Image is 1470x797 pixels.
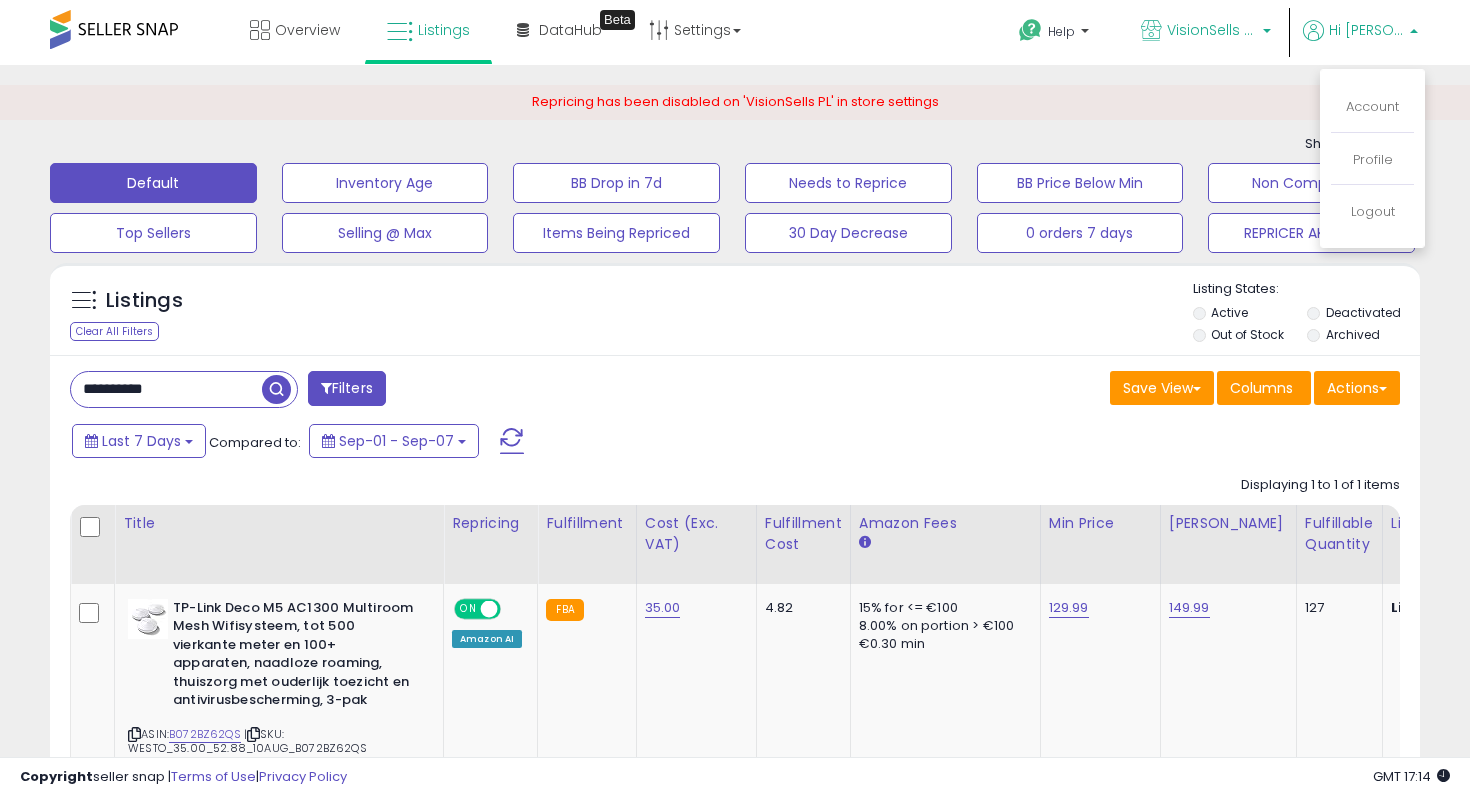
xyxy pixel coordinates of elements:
[745,213,952,253] button: 30 Day Decrease
[1326,304,1401,321] label: Deactivated
[1373,767,1450,786] span: 2025-09-15 17:14 GMT
[309,424,479,458] button: Sep-01 - Sep-07
[128,599,168,639] img: 31WTAe-TdYL._SL40_.jpg
[275,20,340,40] span: Overview
[977,163,1184,203] button: BB Price Below Min
[539,20,602,40] span: DataHub
[1208,163,1415,203] button: Non Competitive
[1048,23,1075,40] span: Help
[1303,20,1418,65] a: Hi [PERSON_NAME]
[72,424,206,458] button: Last 7 Days
[859,617,1025,635] div: 8.00% on portion > €100
[1346,97,1399,116] a: Account
[1211,304,1248,321] label: Active
[513,163,720,203] button: BB Drop in 7d
[169,726,241,743] a: B072BZ62QS
[339,431,454,451] span: Sep-01 - Sep-07
[1241,476,1400,495] div: Displaying 1 to 1 of 1 items
[171,767,256,786] a: Terms of Use
[532,92,939,111] span: Repricing has been disabled on 'VisionSells PL' in store settings
[106,287,183,315] h5: Listings
[1110,371,1214,405] button: Save View
[173,599,416,715] b: TP-Link Deco M5 AC1300 Multiroom Mesh Wifisysteem, tot 500 vierkante meter en 100+ apparaten, naa...
[1193,280,1421,299] p: Listing States:
[745,163,952,203] button: Needs to Reprice
[418,20,470,40] span: Listings
[765,513,842,555] div: Fulfillment Cost
[1049,513,1152,534] div: Min Price
[1305,513,1374,555] div: Fulfillable Quantity
[70,322,159,341] div: Clear All Filters
[1208,213,1415,253] button: REPRICER AKTIVIEREN
[456,600,481,617] span: ON
[1305,599,1367,617] div: 127
[102,431,181,451] span: Last 7 Days
[1169,513,1288,534] div: [PERSON_NAME]
[1329,20,1404,40] span: Hi [PERSON_NAME]
[282,213,489,253] button: Selling @ Max
[1351,202,1395,221] a: Logout
[859,635,1025,653] div: €0.30 min
[546,513,627,534] div: Fulfillment
[1326,326,1380,343] label: Archived
[1211,326,1284,343] label: Out of Stock
[1353,150,1393,169] a: Profile
[128,726,367,756] span: | SKU: WESTO_35.00_52.88_10AUG_B072BZ62QS
[859,534,871,552] small: Amazon Fees.
[977,213,1184,253] button: 0 orders 7 days
[1018,18,1043,43] i: Get Help
[859,599,1025,617] div: 15% for <= €100
[513,213,720,253] button: Items Being Repriced
[645,598,681,618] a: 35.00
[600,10,635,30] div: Tooltip anchor
[546,599,583,621] small: FBA
[20,767,93,786] strong: Copyright
[259,767,347,786] a: Privacy Policy
[1003,3,1109,65] a: Help
[308,371,386,406] button: Filters
[1314,371,1400,405] button: Actions
[1230,378,1293,398] span: Columns
[452,630,522,648] div: Amazon AI
[1217,371,1311,405] button: Columns
[123,513,435,534] div: Title
[50,213,257,253] button: Top Sellers
[50,163,257,203] button: Default
[282,163,489,203] button: Inventory Age
[20,768,347,787] div: seller snap | |
[645,513,748,555] div: Cost (Exc. VAT)
[1049,598,1089,618] a: 129.99
[1169,598,1210,618] a: 149.99
[765,599,835,617] div: 4.82
[859,513,1032,534] div: Amazon Fees
[1305,134,1420,153] span: Show Analytics
[452,513,529,534] div: Repricing
[1167,20,1257,40] span: VisionSells NL
[209,433,301,452] span: Compared to:
[498,600,530,617] span: OFF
